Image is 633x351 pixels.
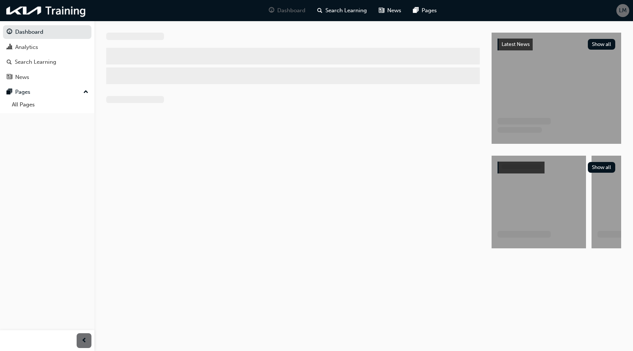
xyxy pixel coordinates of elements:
button: Pages [3,85,91,99]
span: Pages [422,6,437,15]
span: news-icon [379,6,384,15]
span: prev-icon [81,336,87,345]
span: News [387,6,401,15]
img: kia-training [4,3,89,18]
span: pages-icon [413,6,419,15]
div: Search Learning [15,58,56,66]
a: All Pages [9,99,91,110]
span: LM [619,6,627,15]
span: Search Learning [325,6,367,15]
button: LM [616,4,629,17]
span: news-icon [7,74,12,81]
div: News [15,73,29,82]
a: Dashboard [3,25,91,39]
a: Show all [498,162,615,173]
a: pages-iconPages [407,3,443,18]
span: search-icon [7,59,12,66]
span: Dashboard [277,6,305,15]
div: Analytics [15,43,38,52]
span: search-icon [317,6,322,15]
button: DashboardAnalyticsSearch LearningNews [3,24,91,85]
a: search-iconSearch Learning [311,3,373,18]
button: Show all [588,162,616,173]
div: Pages [15,88,30,96]
span: up-icon [83,87,88,97]
button: Show all [588,39,616,50]
a: Latest NewsShow all [498,39,615,50]
a: news-iconNews [373,3,407,18]
a: Search Learning [3,55,91,69]
a: Analytics [3,40,91,54]
a: guage-iconDashboard [263,3,311,18]
span: guage-icon [7,29,12,36]
span: chart-icon [7,44,12,51]
span: guage-icon [269,6,274,15]
span: pages-icon [7,89,12,96]
span: Latest News [502,41,530,47]
a: News [3,70,91,84]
